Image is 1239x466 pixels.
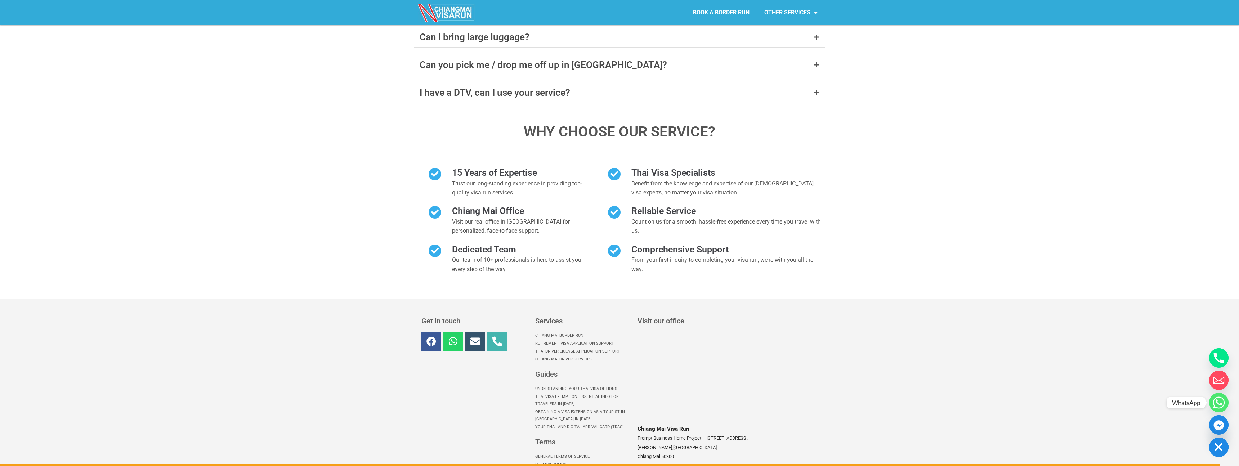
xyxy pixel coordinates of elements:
h3: Guides [535,371,630,378]
h3: Get in touch [421,317,528,324]
p: Count on us for a smooth, hassle-free experience every time you travel with us. [631,217,825,236]
nav: Menu [535,332,630,363]
span: Prompt Business Home Project – [638,435,705,441]
h3: Services [535,317,630,324]
a: Facebook_Messenger [1209,415,1229,435]
a: Email [1209,371,1229,390]
h2: Reliable Service [631,205,825,217]
p: Visit our real office in [GEOGRAPHIC_DATA] for personalized, face-to-face support. [452,217,586,236]
div: Can I bring large luggage? [420,32,529,42]
a: Chiang Mai Driver Services [535,355,630,363]
a: Phone [1209,348,1229,368]
div: I have a DTV, can I use your service? [420,88,570,97]
h2: Comprehensive Support [631,244,825,256]
a: Thai Driver License Application Support [535,348,630,355]
h2: Chiang Mai Office [452,205,586,217]
a: Thai Visa Exemption: Essential Info for Travelers in [DATE] [535,393,630,408]
a: OTHER SERVICES [757,4,825,21]
span: [STREET_ADDRESS], [PERSON_NAME], [638,435,748,450]
a: Obtaining a Visa Extension as a Tourist in [GEOGRAPHIC_DATA] in [DATE] [535,408,630,423]
p: Benefit from the knowledge and expertise of our [DEMOGRAPHIC_DATA] visa experts, no matter your v... [631,179,825,197]
h2: 15 Years of Expertise [452,167,586,179]
div: Can you pick me / drop me off up in [GEOGRAPHIC_DATA]? [420,60,667,70]
a: Understanding Your Thai Visa options [535,385,630,393]
h3: Visit our office [638,317,817,324]
nav: Menu [535,385,630,431]
h2: Thai Visa Specialists [631,167,825,179]
h2: Dedicated Team [452,244,586,256]
h3: WHY CHOOSE OUR SERVICE? [414,125,825,139]
span: Chiang Mai Visa Run [638,426,689,432]
p: Our team of 10+ professionals is here to assist you every step of the way. [452,255,586,274]
nav: Menu [619,4,825,21]
a: General Terms of Service [535,453,630,461]
a: Chiang Mai Border Run [535,332,630,340]
a: Your Thailand Digital Arrival Card (TDAC) [535,423,630,431]
a: BOOK A BORDER RUN [686,4,757,21]
h3: Terms [535,438,630,445]
a: Whatsapp [1209,393,1229,412]
p: From your first inquiry to completing your visa run, we're with you all the way. [631,255,825,274]
span: [GEOGRAPHIC_DATA], Chiang Mai 50300 [638,445,718,460]
p: Trust our long-standing experience in providing top-quality visa run services. [452,179,586,197]
a: Retirement Visa Application Support [535,340,630,348]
